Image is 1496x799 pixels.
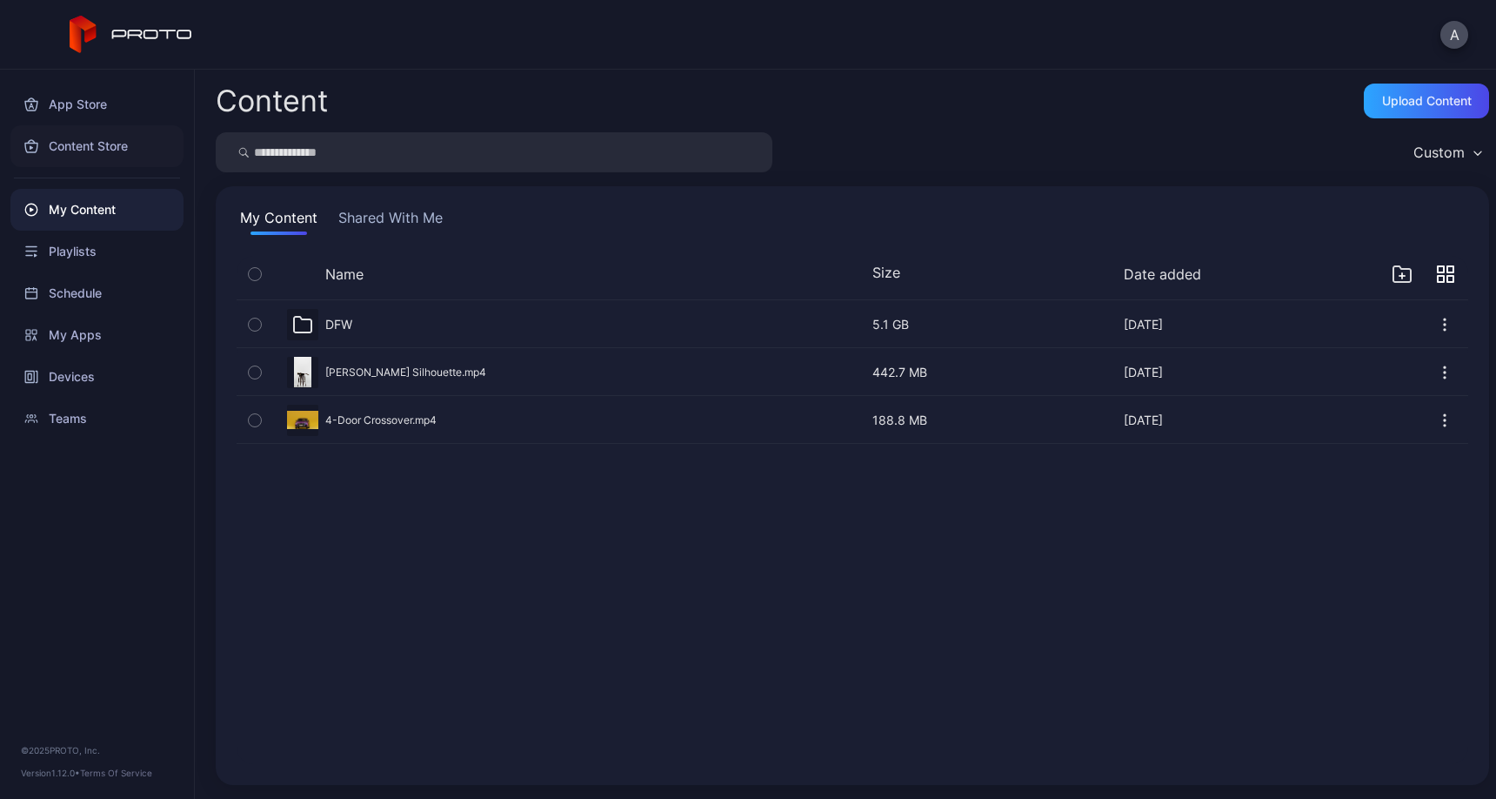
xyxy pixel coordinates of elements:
[10,356,184,398] a: Devices
[237,207,321,235] button: My Content
[1440,21,1468,49] button: A
[10,398,184,440] a: Teams
[1124,265,1201,283] button: Date added
[1382,94,1472,108] div: Upload Content
[10,84,184,125] a: App Store
[1364,84,1489,118] button: Upload Content
[80,768,152,778] a: Terms Of Service
[21,743,173,757] div: © 2025 PROTO, Inc.
[335,207,446,235] button: Shared With Me
[10,314,184,356] a: My Apps
[1413,144,1465,161] div: Custom
[872,317,942,332] div: 5.1 GB
[1405,132,1489,172] button: Custom
[325,265,364,283] button: Name
[10,272,184,314] a: Schedule
[216,86,328,116] div: Content
[21,768,80,778] span: Version 1.12.0 •
[10,189,184,231] a: My Content
[1124,317,1211,332] div: [DATE]
[10,231,184,272] a: Playlists
[325,317,352,332] div: DFW
[872,264,900,281] button: Size
[10,125,184,167] a: Content Store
